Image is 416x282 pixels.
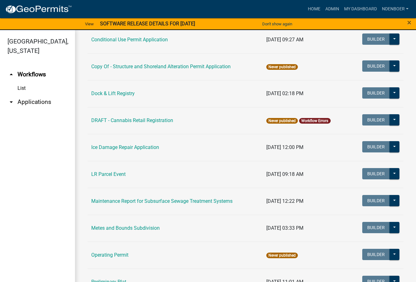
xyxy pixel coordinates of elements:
[91,252,128,258] a: Operating Permit
[91,64,231,69] a: Copy Of - Structure and Shoreland Alteration Permit Application
[266,198,303,204] span: [DATE] 12:22 PM
[266,118,298,124] span: Never published
[91,171,126,177] a: LR Parcel Event
[407,18,411,27] span: ×
[266,171,303,177] span: [DATE] 09:18 AM
[91,117,173,123] a: DRAFT - Cannabis Retail Registration
[379,3,411,15] a: ndenboer
[91,225,160,231] a: Metes and Bounds Subdivision
[362,114,390,126] button: Builder
[8,98,15,106] i: arrow_drop_down
[8,71,15,78] i: arrow_drop_up
[91,90,135,96] a: Dock & Lift Registry
[91,144,159,150] a: Ice Damage Repair Application
[260,19,295,29] button: Don't show again
[362,195,390,206] button: Builder
[323,3,342,15] a: Admin
[305,3,323,15] a: Home
[362,249,390,260] button: Builder
[362,141,390,152] button: Builder
[266,37,303,43] span: [DATE] 09:27 AM
[342,3,379,15] a: My Dashboard
[100,21,195,27] strong: SOFTWARE RELEASE DETAILS FOR [DATE]
[91,198,233,204] a: Maintenance Report for Subsurface Sewage Treatment Systems
[362,87,390,99] button: Builder
[362,33,390,45] button: Builder
[407,19,411,26] button: Close
[362,222,390,233] button: Builder
[266,64,298,70] span: Never published
[362,168,390,179] button: Builder
[266,90,303,96] span: [DATE] 02:18 PM
[266,144,303,150] span: [DATE] 12:00 PM
[83,19,96,29] a: View
[91,37,168,43] a: Conditional Use Permit Application
[266,253,298,258] span: Never published
[266,225,303,231] span: [DATE] 03:33 PM
[301,119,328,123] a: Workflow Errors
[362,60,390,72] button: Builder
